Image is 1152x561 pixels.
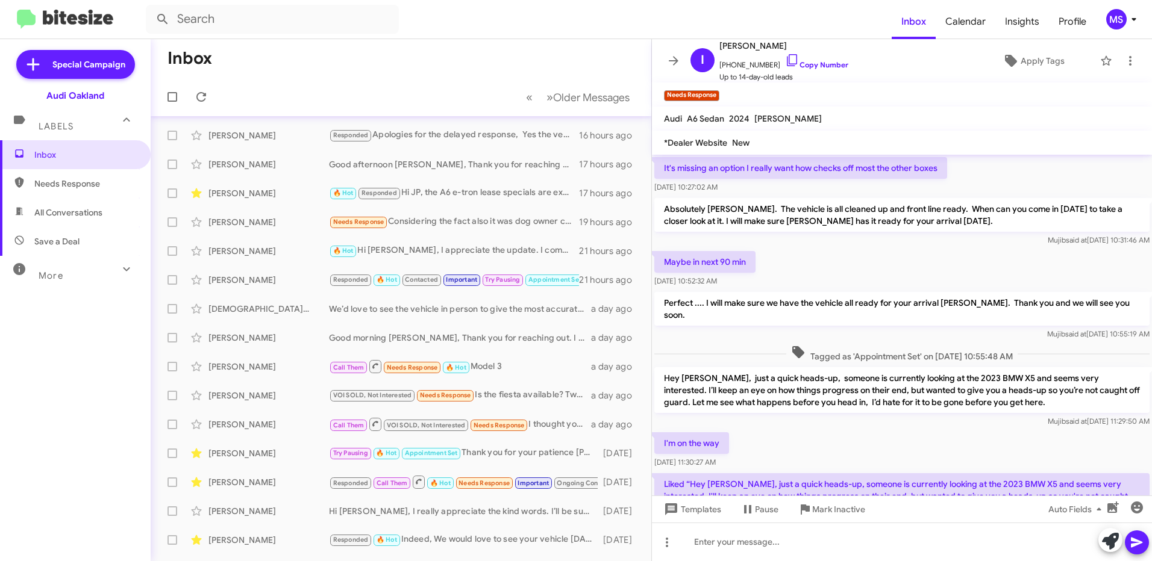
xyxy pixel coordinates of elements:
[591,332,642,344] div: a day ago
[972,50,1094,72] button: Apply Tags
[208,245,329,257] div: [PERSON_NAME]
[654,292,1150,326] p: Perfect .... I will make sure we have the vehicle all ready for your arrival [PERSON_NAME]. Thank...
[329,359,591,374] div: Model 3
[208,158,329,170] div: [PERSON_NAME]
[812,498,865,520] span: Mark Inactive
[687,113,724,124] span: A6 Sedan
[526,90,533,105] span: «
[654,251,756,273] p: Maybe in next 90 min
[579,216,642,228] div: 19 hours ago
[377,536,397,544] span: 🔥 Hot
[208,187,329,199] div: [PERSON_NAME]
[892,4,936,39] a: Inbox
[654,367,1150,413] p: Hey [PERSON_NAME], just a quick heads-up, someone is currently looking at the 2023 BMW X5 and see...
[208,361,329,373] div: [PERSON_NAME]
[362,189,397,197] span: Responded
[664,90,719,101] small: Needs Response
[755,498,778,520] span: Pause
[654,198,1150,232] p: Absolutely [PERSON_NAME]. The vehicle is all cleaned up and front line ready. When can you come i...
[1065,329,1086,338] span: said at
[446,364,466,371] span: 🔥 Hot
[579,158,642,170] div: 17 hours ago
[654,457,716,466] span: [DATE] 11:30:27 AM
[34,149,137,161] span: Inbox
[329,332,591,344] div: Good morning [PERSON_NAME], Thank you for reaching out. I will have [PERSON_NAME] provide you wit...
[34,206,102,219] span: All Conversations
[591,418,642,430] div: a day ago
[654,157,947,179] p: It's missing an option I really want how checks off most the other boxes
[208,505,329,517] div: [PERSON_NAME]
[654,473,1150,519] p: Liked “Hey [PERSON_NAME], just a quick heads-up, someone is currently looking at the 2023 BMW X5 ...
[333,189,354,197] span: 🔥 Hot
[591,389,642,401] div: a day ago
[329,244,579,258] div: Hi [PERSON_NAME], I appreciate the update. I completely understand, and I’ll be here when the tim...
[208,534,329,546] div: [PERSON_NAME]
[1047,329,1150,338] span: Mujib [DATE] 10:55:19 AM
[208,274,329,286] div: [PERSON_NAME]
[329,303,591,315] div: We’d love to see the vehicle in person to give the most accurate and competitive offer. Let me kn...
[329,215,579,229] div: Considering the fact also it was dog owner car and this rips. 38000
[333,421,365,429] span: Call Them
[329,388,591,402] div: Is the fiesta available? Two people told me it's sold.
[333,479,369,487] span: Responded
[329,533,598,547] div: Indeed, We would love to see your vehicle [DATE], we open at 9am and we close at 7pm. Let me know...
[546,90,553,105] span: »
[329,505,598,517] div: Hi [PERSON_NAME], I really appreciate the kind words. I’ll be sure to pass your feedback along to...
[167,49,212,68] h1: Inbox
[579,187,642,199] div: 17 hours ago
[377,276,397,284] span: 🔥 Hot
[1066,417,1087,426] span: said at
[579,129,642,141] div: 16 hours ago
[329,273,579,287] div: Thank you!
[1048,417,1150,426] span: Mujib [DATE] 11:29:50 AM
[1048,498,1106,520] span: Auto Fields
[387,364,438,371] span: Needs Response
[39,270,63,281] span: More
[654,432,729,454] p: I'm on the way
[579,245,642,257] div: 21 hours ago
[46,90,104,102] div: Audi Oakland
[208,389,329,401] div: [PERSON_NAME]
[598,505,642,517] div: [DATE]
[654,182,718,191] span: [DATE] 10:27:02 AM
[1039,498,1116,520] button: Auto Fields
[333,364,365,371] span: Call Them
[936,4,995,39] a: Calendar
[591,303,642,315] div: a day ago
[719,39,848,53] span: [PERSON_NAME]
[519,85,637,110] nav: Page navigation example
[598,534,642,546] div: [DATE]
[785,60,848,69] a: Copy Number
[553,91,630,104] span: Older Messages
[485,276,520,284] span: Try Pausing
[208,476,329,488] div: [PERSON_NAME]
[788,498,875,520] button: Mark Inactive
[333,218,384,226] span: Needs Response
[995,4,1049,39] a: Insights
[528,276,581,284] span: Appointment Set
[146,5,399,34] input: Search
[731,498,788,520] button: Pause
[598,447,642,459] div: [DATE]
[405,449,458,457] span: Appointment Set
[333,536,369,544] span: Responded
[518,479,549,487] span: Important
[16,50,135,79] a: Special Campaign
[719,71,848,83] span: Up to 14-day-old leads
[329,417,591,432] div: I thought you sold it?
[34,178,137,190] span: Needs Response
[329,474,598,489] div: So sorry I missed your call
[208,332,329,344] div: [PERSON_NAME]
[333,247,354,255] span: 🔥 Hot
[208,447,329,459] div: [PERSON_NAME]
[329,158,579,170] div: Good afternoon [PERSON_NAME], Thank you for reaching out. Please do not hesitate to reach out, I ...
[719,53,848,71] span: [PHONE_NUMBER]
[557,479,627,487] span: Ongoing Conversation
[446,276,477,284] span: Important
[786,345,1018,362] span: Tagged as 'Appointment Set' on [DATE] 10:55:48 AM
[333,131,369,139] span: Responded
[52,58,125,70] span: Special Campaign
